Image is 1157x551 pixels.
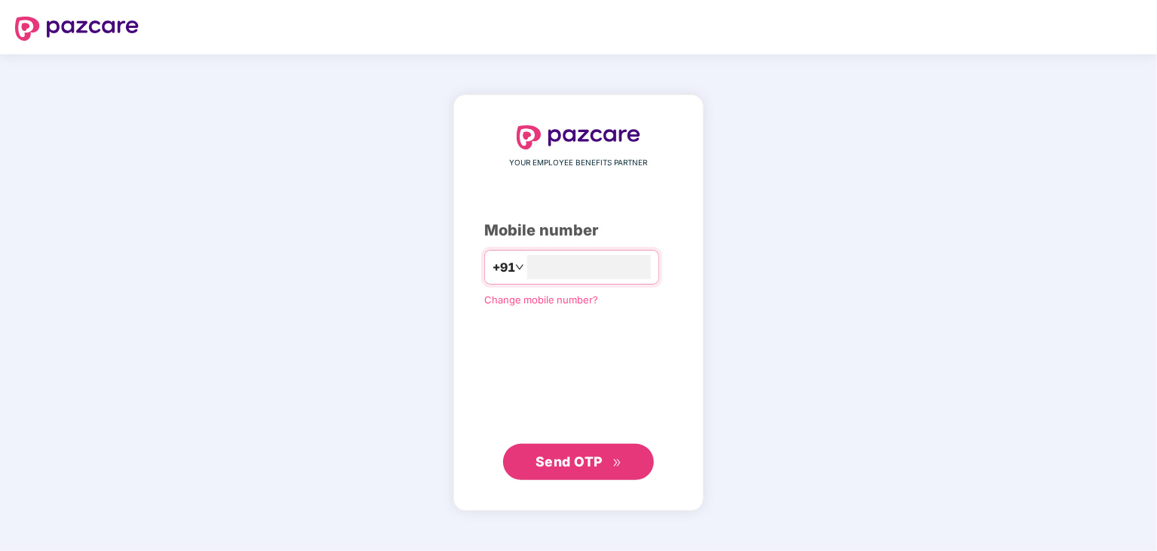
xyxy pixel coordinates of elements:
[612,458,622,468] span: double-right
[484,294,598,306] a: Change mobile number?
[517,125,640,149] img: logo
[484,219,673,242] div: Mobile number
[515,263,524,272] span: down
[536,454,603,469] span: Send OTP
[493,258,515,277] span: +91
[510,157,648,169] span: YOUR EMPLOYEE BENEFITS PARTNER
[15,17,139,41] img: logo
[503,444,654,480] button: Send OTPdouble-right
